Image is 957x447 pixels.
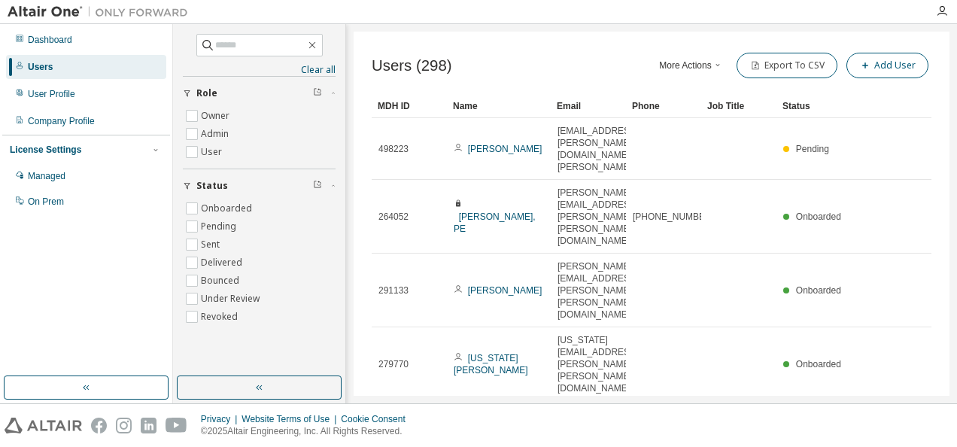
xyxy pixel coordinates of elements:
[557,260,638,321] span: [PERSON_NAME][EMAIL_ADDRESS][PERSON_NAME][PERSON_NAME][DOMAIN_NAME]
[737,53,837,78] button: Export To CSV
[454,353,528,376] a: [US_STATE][PERSON_NAME]
[201,254,245,272] label: Delivered
[201,199,255,217] label: Onboarded
[707,94,770,118] div: Job Title
[557,94,620,118] div: Email
[201,290,263,308] label: Under Review
[796,359,841,369] span: Onboarded
[116,418,132,433] img: instagram.svg
[453,94,545,118] div: Name
[28,196,64,208] div: On Prem
[378,284,409,296] span: 291133
[201,272,242,290] label: Bounced
[372,57,452,74] span: Users (298)
[796,211,841,222] span: Onboarded
[201,425,415,438] p: © 2025 Altair Engineering, Inc. All Rights Reserved.
[557,125,638,173] span: [EMAIL_ADDRESS][PERSON_NAME][DOMAIN_NAME][PERSON_NAME]
[378,94,441,118] div: MDH ID
[8,5,196,20] img: Altair One
[468,144,542,154] a: [PERSON_NAME]
[796,285,841,296] span: Onboarded
[242,413,341,425] div: Website Terms of Use
[28,88,75,100] div: User Profile
[655,53,728,78] button: More Actions
[378,358,409,370] span: 279770
[378,211,409,223] span: 264052
[782,94,846,118] div: Status
[183,64,336,76] a: Clear all
[313,87,322,99] span: Clear filter
[166,418,187,433] img: youtube.svg
[632,94,695,118] div: Phone
[196,180,228,192] span: Status
[91,418,107,433] img: facebook.svg
[633,211,714,223] span: [PHONE_NUMBER]
[201,143,225,161] label: User
[141,418,156,433] img: linkedin.svg
[201,125,232,143] label: Admin
[846,53,928,78] button: Add User
[5,418,82,433] img: altair_logo.svg
[201,308,241,326] label: Revoked
[201,107,232,125] label: Owner
[201,236,223,254] label: Sent
[183,77,336,110] button: Role
[196,87,217,99] span: Role
[10,144,81,156] div: License Settings
[468,285,542,296] a: [PERSON_NAME]
[183,169,336,202] button: Status
[28,115,95,127] div: Company Profile
[557,187,638,247] span: [PERSON_NAME][EMAIL_ADDRESS][PERSON_NAME][PERSON_NAME][DOMAIN_NAME]
[201,413,242,425] div: Privacy
[28,61,53,73] div: Users
[28,170,65,182] div: Managed
[313,180,322,192] span: Clear filter
[796,144,829,154] span: Pending
[557,334,638,394] span: [US_STATE][EMAIL_ADDRESS][PERSON_NAME][PERSON_NAME][DOMAIN_NAME]
[454,211,536,234] a: [PERSON_NAME], PE
[28,34,72,46] div: Dashboard
[341,413,414,425] div: Cookie Consent
[201,217,239,236] label: Pending
[378,143,409,155] span: 498223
